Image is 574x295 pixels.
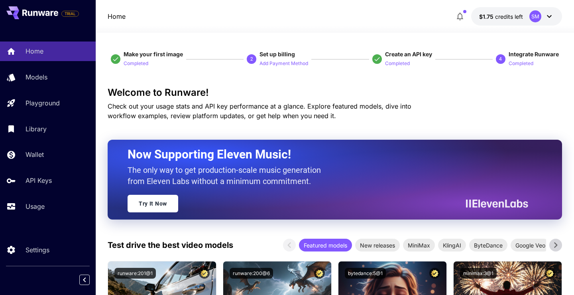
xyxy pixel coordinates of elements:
[114,268,156,279] button: runware:201@1
[26,150,44,159] p: Wallet
[124,58,148,68] button: Completed
[26,245,49,255] p: Settings
[299,241,352,249] span: Featured models
[385,51,432,57] span: Create an API key
[26,98,60,108] p: Playground
[460,268,497,279] button: minimax:3@1
[230,268,273,279] button: runware:200@6
[469,241,507,249] span: ByteDance
[438,241,466,249] span: KlingAI
[26,46,43,56] p: Home
[511,241,550,249] span: Google Veo
[124,51,183,57] span: Make your first image
[385,60,410,67] p: Completed
[26,176,52,185] p: API Keys
[479,13,495,20] span: $1.75
[199,268,210,279] button: Certified Model – Vetted for best performance and includes a commercial license.
[108,87,562,98] h3: Welcome to Runware!
[299,239,352,251] div: Featured models
[403,241,435,249] span: MiniMax
[79,275,90,285] button: Collapse sidebar
[26,124,47,134] p: Library
[26,72,47,82] p: Models
[499,55,502,63] p: 4
[529,10,541,22] div: SM
[108,102,411,120] span: Check out your usage stats and API key performance at a glance. Explore featured models, dive int...
[259,60,308,67] p: Add Payment Method
[128,164,327,187] p: The only way to get production-scale music generation from Eleven Labs without a minimum commitment.
[259,58,308,68] button: Add Payment Method
[128,195,178,212] a: Try It Now
[259,51,295,57] span: Set up billing
[85,273,96,287] div: Collapse sidebar
[355,241,400,249] span: New releases
[355,239,400,251] div: New releases
[509,51,559,57] span: Integrate Runware
[385,58,410,68] button: Completed
[124,60,148,67] p: Completed
[471,7,562,26] button: $1.74753SM
[345,268,386,279] button: bytedance:5@1
[26,202,45,211] p: Usage
[128,147,522,162] h2: Now Supporting Eleven Music!
[403,239,435,251] div: MiniMax
[509,58,533,68] button: Completed
[509,60,533,67] p: Completed
[108,12,126,21] nav: breadcrumb
[479,12,523,21] div: $1.74753
[429,268,440,279] button: Certified Model – Vetted for best performance and includes a commercial license.
[511,239,550,251] div: Google Veo
[108,12,126,21] a: Home
[438,239,466,251] div: KlingAI
[62,11,79,17] span: TRIAL
[495,13,523,20] span: credits left
[108,239,233,251] p: Test drive the best video models
[250,55,253,63] p: 2
[545,268,555,279] button: Certified Model – Vetted for best performance and includes a commercial license.
[61,9,79,18] span: Add your payment card to enable full platform functionality.
[314,268,325,279] button: Certified Model – Vetted for best performance and includes a commercial license.
[469,239,507,251] div: ByteDance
